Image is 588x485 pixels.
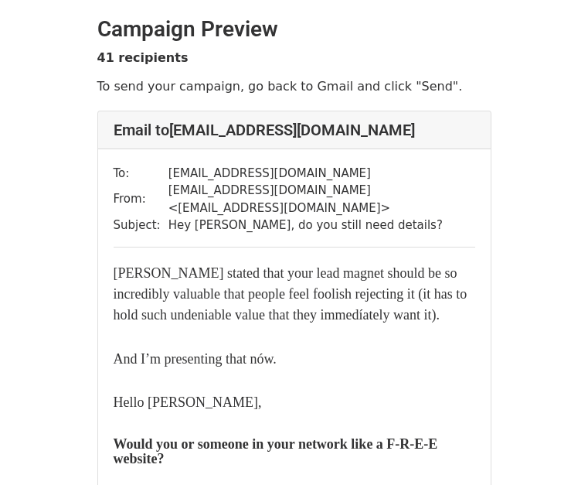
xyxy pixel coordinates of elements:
[168,165,475,183] td: [EMAIL_ADDRESS][DOMAIN_NAME]
[168,217,475,234] td: ​Hey [PERSON_NAME], do you still need details?
[114,121,475,139] h4: Email to [EMAIL_ADDRESS][DOMAIN_NAME]
[168,182,475,217] td: [EMAIL_ADDRESS][DOMAIN_NAME] < [EMAIL_ADDRESS][DOMAIN_NAME] >
[97,78,491,94] p: To send your campaign, go back to Gmail and click "Send".
[114,217,168,234] td: Subject:
[97,50,189,65] strong: 41 recipients
[97,16,491,43] h2: Campaign Preview
[114,436,438,466] span: Would you or someone in your network like a F-R-E-E website?
[114,265,467,323] font: [PERSON_NAME] stated that your lead magnet should be so incredibly valuable that people feel fool...
[114,182,168,217] td: From:
[114,394,262,410] span: Hello [PERSON_NAME],
[114,351,277,367] span: And I’m presenting that nów.
[114,165,168,183] td: To:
